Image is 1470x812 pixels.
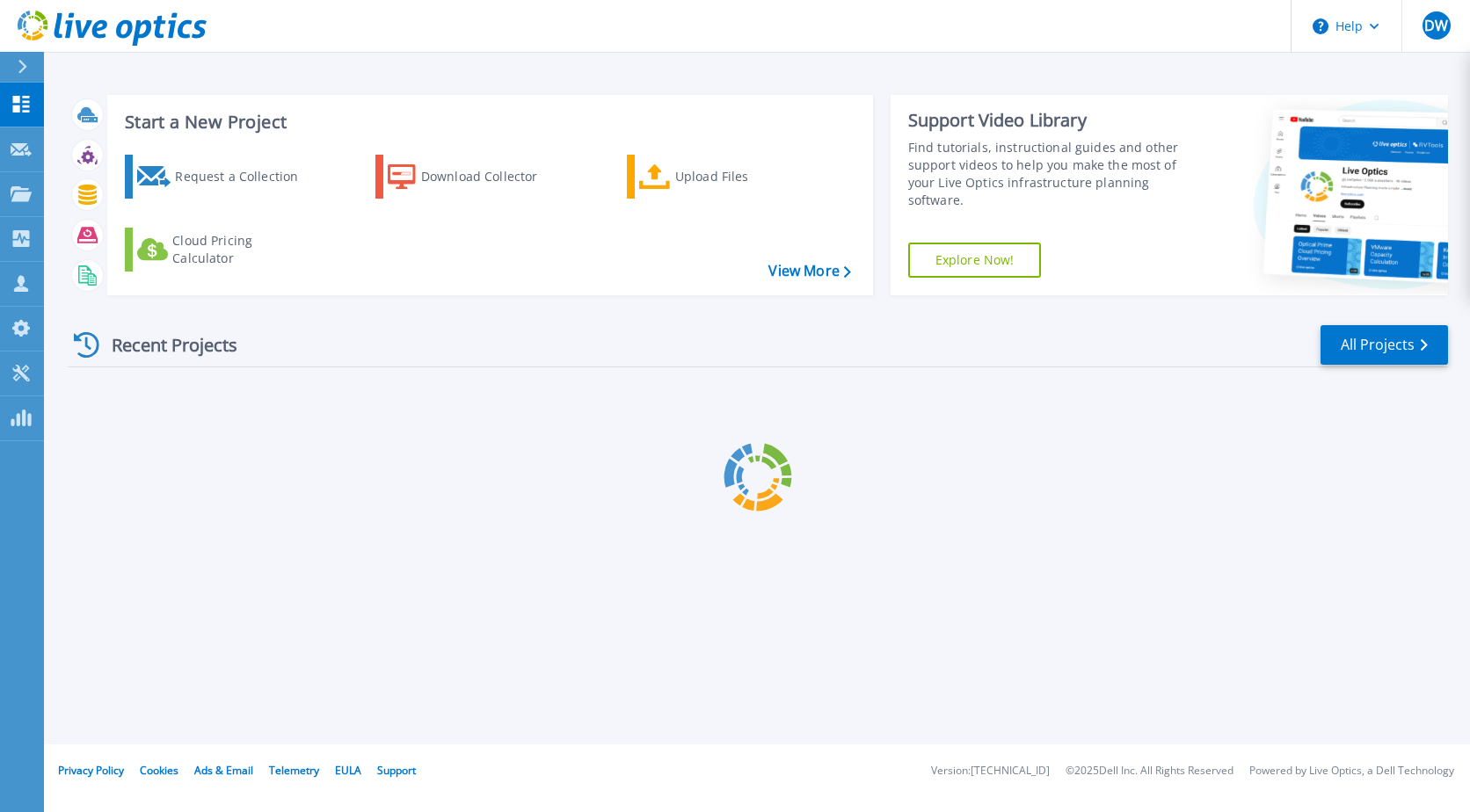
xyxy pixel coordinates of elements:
div: Download Collector [421,159,562,194]
a: Explore Now! [908,243,1042,278]
div: Support Video Library [908,109,1190,132]
span: DW [1424,18,1448,33]
a: Request a Collection [125,155,321,199]
li: Powered by Live Optics, a Dell Technology [1249,765,1454,777]
h3: Start a New Project [125,112,850,132]
a: Telemetry [269,763,319,778]
a: Upload Files [627,155,823,199]
div: Request a Collection [175,159,316,194]
div: Cloud Pricing Calculator [172,232,313,267]
a: Cookies [140,763,178,778]
a: Download Collector [375,155,571,199]
a: Ads & Email [194,763,253,778]
a: All Projects [1321,325,1448,365]
a: View More [768,263,850,279]
div: Upload Files [675,159,816,194]
a: EULA [335,763,361,778]
a: Support [377,763,416,778]
div: Find tutorials, instructional guides and other support videos to help you make the most of your L... [908,139,1190,209]
div: Recent Projects [68,323,261,366]
li: Version: [TECHNICAL_ID] [931,765,1050,777]
a: Privacy Policy [58,763,124,778]
a: Cloud Pricing Calculator [125,228,321,272]
li: © 2025 Dell Inc. All Rights Reserved [1066,765,1233,777]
